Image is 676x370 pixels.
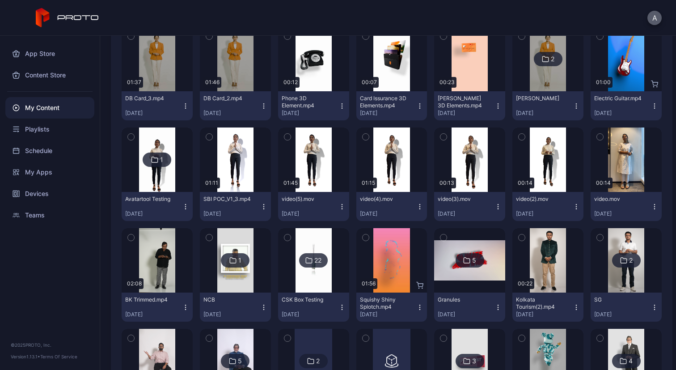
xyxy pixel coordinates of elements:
button: Electric Guitar.mp4[DATE] [591,91,662,120]
button: [PERSON_NAME] 3D Elements.mp4[DATE] [434,91,505,120]
button: Granules[DATE] [434,293,505,322]
a: Devices [5,183,94,204]
button: Avatartool Testing[DATE] [122,192,193,221]
div: [DATE] [594,311,651,318]
div: [DATE] [203,110,260,117]
div: video(2).mov [516,196,565,203]
div: NCB [203,296,253,303]
button: video.mov[DATE] [591,192,662,221]
div: BOB [516,95,565,102]
div: [DATE] [360,210,417,217]
div: [DATE] [594,110,651,117]
div: Kolkata Tourism(2).mp4 [516,296,565,310]
div: video.mov [594,196,643,203]
div: [DATE] [125,311,182,318]
button: [PERSON_NAME][DATE] [512,91,583,120]
div: [DATE] [360,311,417,318]
div: 3 [472,357,476,365]
div: [DATE] [516,110,573,117]
button: DB Card_3.mp4[DATE] [122,91,193,120]
div: [DATE] [360,110,417,117]
div: © 2025 PROTO, Inc. [11,341,89,349]
div: Avatartool Testing [125,196,174,203]
button: video(4).mov[DATE] [356,192,427,221]
div: 2 [316,357,320,365]
div: [DATE] [438,110,494,117]
a: Schedule [5,140,94,162]
div: SG [594,296,643,303]
div: DB Card_3.mp4 [125,95,174,102]
div: Squishy Shiny Splotch.mp4 [360,296,409,310]
div: video(5).mov [282,196,331,203]
div: 1 [160,156,163,164]
div: Phone 3D Element.mp4 [282,95,331,109]
a: My Content [5,97,94,119]
div: Card Issurance 3D Elements.mp4 [360,95,409,109]
button: A [647,11,662,25]
button: Kolkata Tourism(2).mp4[DATE] [512,293,583,322]
div: [DATE] [282,110,338,117]
div: [DATE] [438,210,494,217]
div: Granules [438,296,487,303]
button: SBI POC_V1_3.mp4[DATE] [200,192,271,221]
button: video(2).mov[DATE] [512,192,583,221]
button: BK Trimmed.mp4[DATE] [122,293,193,322]
div: BK Trimmed.mp4 [125,296,174,303]
button: video(3).mov[DATE] [434,192,505,221]
a: Terms Of Service [40,354,77,359]
div: 5 [472,256,476,264]
div: 5 [238,357,242,365]
div: 1 [238,256,241,264]
button: CSK Box Testing[DATE] [278,293,349,322]
div: [DATE] [282,210,338,217]
button: DB Card_2.mp4[DATE] [200,91,271,120]
div: [DATE] [516,311,573,318]
div: DB Card_2.mp4 [203,95,253,102]
button: video(5).mov[DATE] [278,192,349,221]
a: App Store [5,43,94,64]
button: Phone 3D Element.mp4[DATE] [278,91,349,120]
a: Content Store [5,64,94,86]
div: Electric Guitar.mp4 [594,95,643,102]
div: SBI POC_V1_3.mp4 [203,196,253,203]
div: video(4).mov [360,196,409,203]
button: NCB[DATE] [200,293,271,322]
div: [DATE] [282,311,338,318]
div: BOB 3D Elements.mp4 [438,95,487,109]
div: [DATE] [594,210,651,217]
div: [DATE] [203,311,260,318]
a: My Apps [5,162,94,183]
div: 4 [629,357,633,365]
div: [DATE] [125,210,182,217]
button: SG[DATE] [591,293,662,322]
div: CSK Box Testing [282,296,331,303]
button: Card Issurance 3D Elements.mp4[DATE] [356,91,427,120]
button: Squishy Shiny Splotch.mp4[DATE] [356,293,427,322]
div: [DATE] [438,311,494,318]
div: video(3).mov [438,196,487,203]
div: 2 [551,55,554,63]
span: Version 1.13.1 • [11,354,40,359]
div: 2 [629,256,633,264]
div: [DATE] [516,210,573,217]
a: Teams [5,204,94,226]
div: 22 [314,256,321,264]
div: [DATE] [125,110,182,117]
a: Playlists [5,119,94,140]
div: [DATE] [203,210,260,217]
